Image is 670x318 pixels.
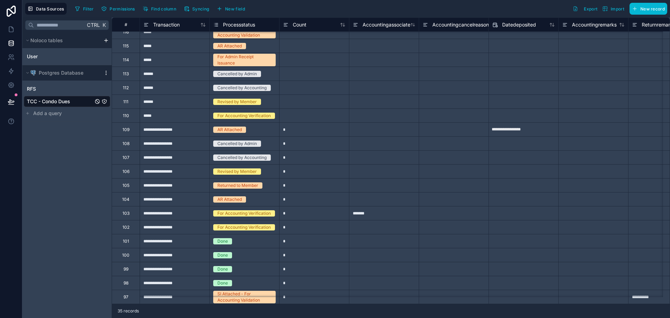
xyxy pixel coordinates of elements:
[181,3,211,14] button: Syncing
[118,308,139,314] span: 35 records
[122,155,129,160] div: 107
[217,182,258,189] div: Returned to Member
[124,266,128,272] div: 99
[27,85,93,92] a: RFS
[124,280,128,286] div: 98
[123,99,128,105] div: 111
[192,6,209,12] span: Syncing
[39,69,83,76] span: Postgres Database
[99,3,137,14] button: Permissions
[110,6,135,12] span: Permissions
[293,21,306,28] span: Count
[122,197,129,202] div: 104
[630,3,667,15] button: New record
[123,71,129,77] div: 113
[600,3,627,15] button: Import
[27,85,36,92] span: RFS
[122,169,129,174] div: 106
[217,210,271,217] div: For Accounting Verification
[432,21,489,28] span: Accountingcancelreason
[122,183,129,188] div: 105
[27,53,38,60] span: User
[584,6,597,12] span: Export
[122,252,129,258] div: 100
[140,3,179,14] button: Find column
[24,68,100,78] button: Postgres logoPostgres Database
[223,21,255,28] span: Processstatus
[570,3,600,15] button: Export
[24,83,110,94] div: RFS
[123,57,129,63] div: 114
[151,6,176,12] span: Find column
[217,99,257,105] div: Revised by Member
[217,54,271,66] div: For Admin Receipt Issuance
[124,294,128,300] div: 97
[123,43,129,49] div: 115
[217,127,242,133] div: AR Attached
[102,23,106,28] span: K
[24,36,100,45] button: Noloco tables
[217,113,271,119] div: For Accounting Verification
[572,21,617,28] span: Accountingremarks
[217,154,267,161] div: Cancelled by Accounting
[36,6,64,12] span: Data Sources
[217,238,228,244] div: Done
[24,96,110,107] div: TCC - Condo Dues
[24,108,110,118] button: Add a query
[122,211,129,216] div: 103
[217,280,228,286] div: Done
[217,168,257,175] div: Revised by Member
[502,21,536,28] span: Datedeposited
[122,127,129,132] div: 109
[214,3,247,14] button: New field
[217,266,228,272] div: Done
[123,113,129,119] div: 110
[363,21,410,28] span: Accountingassociate
[217,26,271,38] div: SI Attached - For Accounting Validation
[640,6,665,12] span: New record
[611,6,624,12] span: Import
[27,98,93,105] a: TCC - Condo Dues
[27,98,70,105] span: TCC - Condo Dues
[217,43,242,49] div: AR Attached
[117,22,134,27] div: #
[24,51,110,62] div: User
[122,225,129,230] div: 102
[217,141,257,147] div: Cancelled by Admin
[217,85,267,91] div: Cancelled by Accounting
[33,110,62,117] span: Add a query
[153,21,180,28] span: Transaction
[99,3,140,14] a: Permissions
[72,3,96,14] button: Filter
[181,3,214,14] a: Syncing
[83,6,94,12] span: Filter
[217,224,271,230] div: For Accounting Verification
[217,252,228,258] div: Done
[30,70,36,76] img: Postgres logo
[217,196,242,203] div: AR Attached
[30,37,63,44] span: Noloco tables
[123,85,129,91] div: 112
[86,21,100,29] span: Ctrl
[27,53,86,60] a: User
[217,71,257,77] div: Cancelled by Admin
[25,3,67,15] button: Data Sources
[217,291,271,303] div: SI Attached - For Accounting Validation
[123,238,129,244] div: 101
[123,29,129,35] div: 116
[627,3,667,15] a: New record
[122,141,129,146] div: 108
[225,6,245,12] span: New field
